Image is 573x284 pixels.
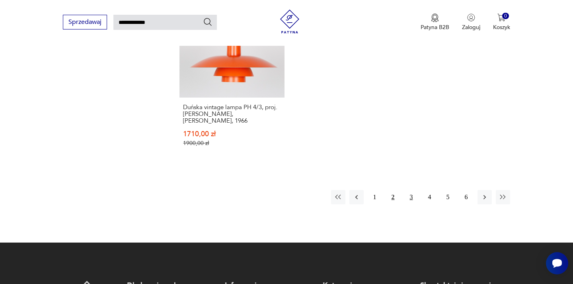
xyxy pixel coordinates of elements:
[183,140,281,147] p: 1900,00 zł
[404,190,419,204] button: 3
[441,190,455,204] button: 5
[63,20,107,25] a: Sprzedawaj
[467,14,475,22] img: Ikonka użytkownika
[183,131,281,137] p: 1710,00 zł
[183,104,281,124] h3: Duńska vintage lampa PH 4/3, proj. [PERSON_NAME], [PERSON_NAME], 1966
[421,24,449,31] p: Patyna B2B
[421,14,449,31] button: Patyna B2B
[459,190,474,204] button: 6
[386,190,400,204] button: 2
[431,14,439,22] img: Ikona medalu
[203,17,212,27] button: Szukaj
[421,14,449,31] a: Ikona medaluPatyna B2B
[278,10,302,33] img: Patyna - sklep z meblami i dekoracjami vintage
[493,24,510,31] p: Koszyk
[546,252,568,274] iframe: Smartsupp widget button
[368,190,382,204] button: 1
[423,190,437,204] button: 4
[497,14,505,22] img: Ikona koszyka
[63,15,107,29] button: Sprzedawaj
[462,24,480,31] p: Zaloguj
[493,14,510,31] button: 0Koszyk
[462,14,480,31] button: Zaloguj
[502,13,509,20] div: 0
